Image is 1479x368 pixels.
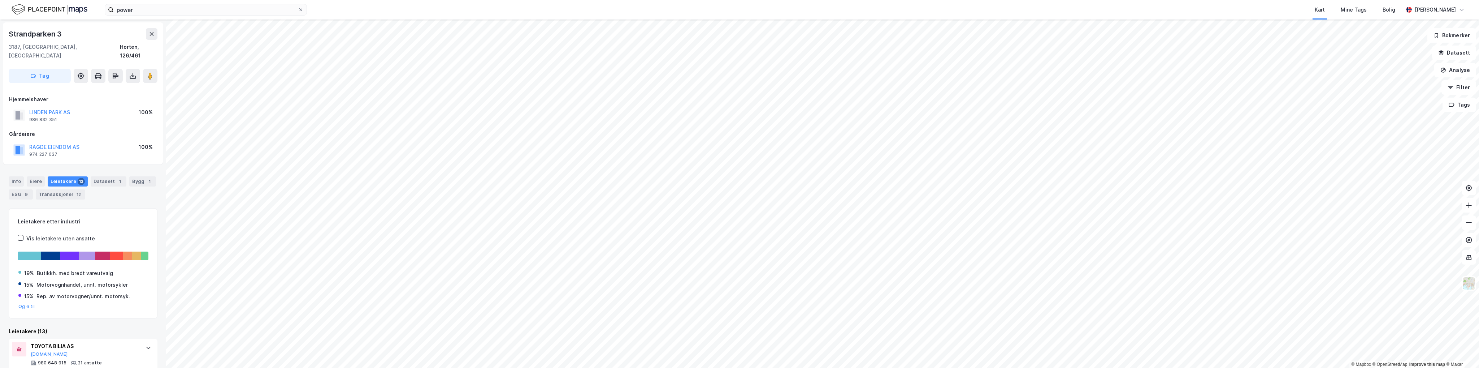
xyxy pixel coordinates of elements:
a: OpenStreetMap [1372,362,1408,367]
div: Info [9,176,24,187]
div: Gårdeiere [9,130,157,138]
div: [PERSON_NAME] [1415,5,1456,14]
div: Motorvognhandel, unnt. motorsykler [36,281,128,289]
div: 100% [139,108,153,117]
div: 9 [23,191,30,198]
div: Horten, 126/461 [120,43,157,60]
a: Mapbox [1351,362,1371,367]
div: 974 227 037 [29,151,57,157]
div: Kart [1315,5,1325,14]
div: Strandparken 3 [9,28,63,40]
div: 986 832 351 [29,117,57,123]
div: Leietakere [48,176,88,187]
button: Datasett [1432,46,1476,60]
div: 980 648 915 [38,360,66,366]
div: Leietakere (13) [9,327,157,336]
div: 100% [139,143,153,151]
div: 15% [24,281,34,289]
div: Vis leietakere uten ansatte [26,234,95,243]
input: Søk på adresse, matrikkel, gårdeiere, leietakere eller personer [114,4,298,15]
div: Leietakere etter industri [18,217,148,226]
button: Tags [1443,98,1476,112]
img: logo.f888ab2527a4732fd821a326f86c7f29.svg [12,3,87,16]
div: 12 [75,191,82,198]
div: Butikkh. med bredt vareutvalg [37,269,113,278]
div: Kontrollprogram for chat [1443,333,1479,368]
div: ESG [9,189,33,200]
iframe: Chat Widget [1443,333,1479,368]
div: Transaksjoner [36,189,85,200]
button: Tag [9,69,71,83]
div: 3187, [GEOGRAPHIC_DATA], [GEOGRAPHIC_DATA] [9,43,120,60]
div: Bygg [129,176,156,187]
div: Mine Tags [1341,5,1367,14]
div: TOYOTA BILIA AS [31,342,138,351]
div: 15% [24,292,34,301]
div: Rep. av motorvogner/unnt. motorsyk. [36,292,130,301]
button: Bokmerker [1427,28,1476,43]
div: 21 ansatte [78,360,102,366]
div: Bolig [1383,5,1395,14]
div: 13 [78,178,85,185]
div: 1 [116,178,123,185]
img: Z [1462,277,1476,290]
a: Improve this map [1409,362,1445,367]
button: [DOMAIN_NAME] [31,351,68,357]
button: Filter [1441,80,1476,95]
button: Analyse [1434,63,1476,77]
div: 1 [146,178,153,185]
div: Eiere [27,176,45,187]
div: 19% [24,269,34,278]
button: Og 6 til [18,304,35,309]
div: Datasett [91,176,126,187]
div: Hjemmelshaver [9,95,157,104]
